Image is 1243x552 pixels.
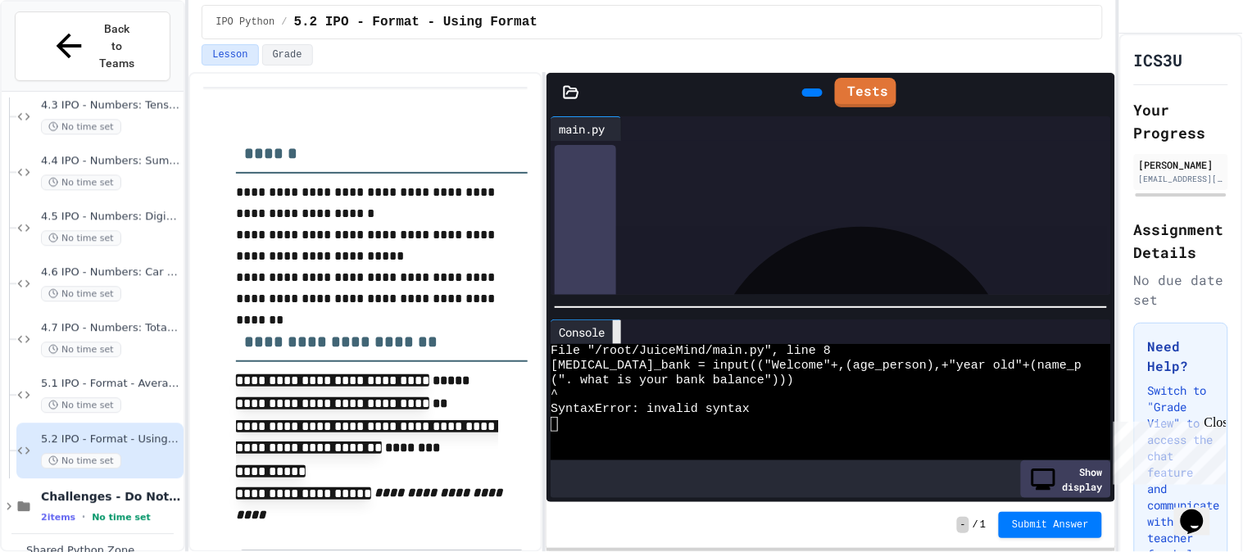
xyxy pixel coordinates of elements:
div: Chat with us now!Close [7,7,113,104]
div: [EMAIL_ADDRESS][DOMAIN_NAME] [1139,173,1223,185]
button: Lesson [202,44,258,66]
iframe: chat widget [1174,486,1227,536]
span: / [973,518,978,532]
h2: Assignment Details [1134,218,1228,264]
iframe: chat widget [1107,415,1227,485]
span: File "/root/JuiceMind/main.py", line 8 [551,344,831,359]
span: 1 [980,518,986,532]
button: Submit Answer [999,512,1102,538]
span: IPO Python [215,16,274,29]
span: No time set [41,119,121,134]
span: 5.2 IPO - Format - Using Format [41,432,180,446]
a: Tests [835,78,896,107]
span: - [957,517,969,533]
h1: ICS3U [1134,48,1183,71]
span: Submit Answer [1012,518,1089,532]
div: Console [551,324,613,341]
div: No due date set [1134,270,1228,310]
span: No time set [41,230,121,246]
span: ^ [551,387,558,402]
span: 4.3 IPO - Numbers: Tens digit [41,98,180,112]
span: • [82,510,85,523]
span: 5.2 IPO - Format - Using Format [294,12,538,32]
div: Show display [1021,460,1111,498]
h2: Your Progress [1134,98,1228,144]
span: 5.1 IPO - Format - Average Marks [41,377,180,391]
span: Back to Teams [98,20,136,72]
div: main.py [551,116,622,141]
span: No time set [41,342,121,357]
span: Challenges - Do Not Count [41,489,180,504]
h3: Need Help? [1148,337,1214,376]
span: [MEDICAL_DATA]_bank = input(("Welcome"+,(age_person),+"year old"+(name_person)+ [551,359,1133,373]
span: No time set [41,286,121,301]
span: 4.6 IPO - Numbers: Car route [41,265,180,279]
span: 4.4 IPO - Numbers: Sum of digits [41,154,180,168]
span: No time set [41,453,121,468]
div: Console [551,319,622,344]
span: 4.5 IPO - Numbers: Digit after decimal point [41,210,180,224]
span: / [281,16,287,29]
button: Grade [262,44,313,66]
button: Back to Teams [15,11,170,81]
span: No time set [41,397,121,413]
span: 4.7 IPO - Numbers: Total cost [41,321,180,335]
div: main.py [551,120,613,138]
span: No time set [92,512,151,523]
span: 2 items [41,512,75,523]
span: SyntaxError: invalid syntax [551,402,750,417]
span: No time set [41,174,121,190]
div: [PERSON_NAME] [1139,157,1223,172]
span: (". what is your bank balance"))) [551,373,794,388]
